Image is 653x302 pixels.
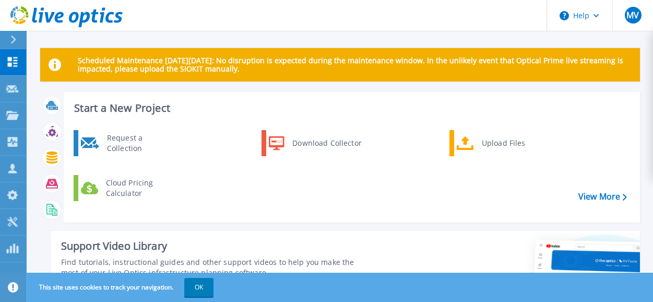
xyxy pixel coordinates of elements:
a: Download Collector [262,130,369,156]
div: Find tutorials, instructional guides and other support videos to help you make the most of your L... [61,257,367,278]
div: Cloud Pricing Calculator [101,178,178,199]
span: This site uses cookies to track your navigation. [29,278,213,297]
span: MV [626,11,639,19]
a: Upload Files [449,130,556,156]
div: Support Video Library [61,239,367,253]
div: Download Collector [287,133,366,154]
a: View More [578,192,627,202]
button: OK [184,278,213,297]
div: Upload Files [477,133,554,154]
h3: Start a New Project [74,102,626,114]
a: Cloud Pricing Calculator [74,175,181,201]
a: Request a Collection [74,130,181,156]
div: Request a Collection [102,133,178,154]
p: Scheduled Maintenance [DATE][DATE]: No disruption is expected during the maintenance window. In t... [78,56,632,73]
